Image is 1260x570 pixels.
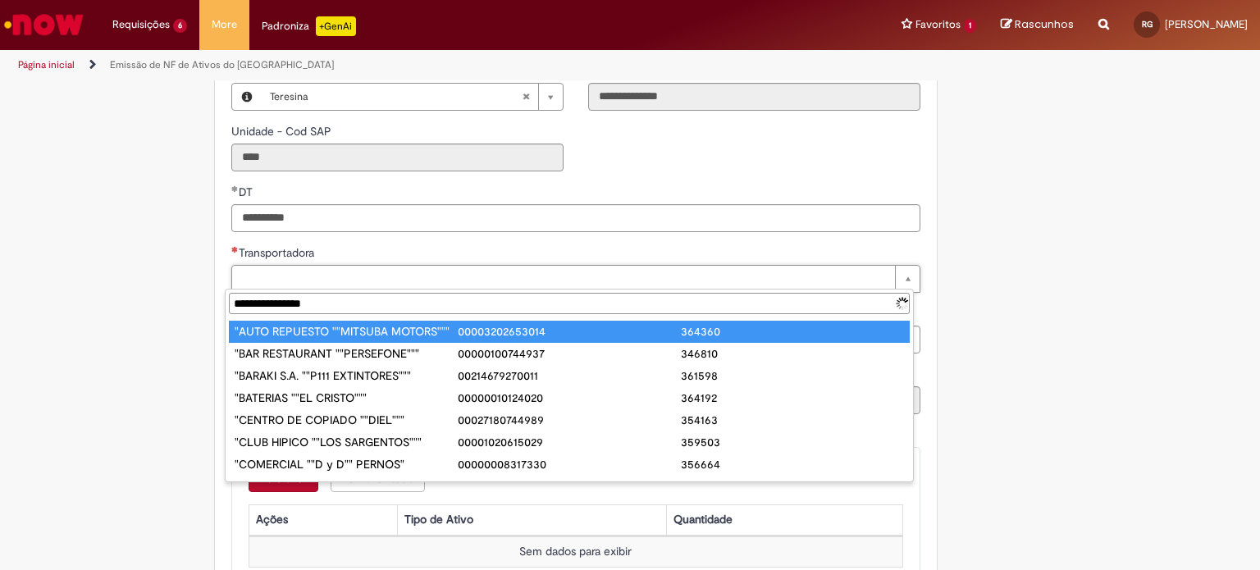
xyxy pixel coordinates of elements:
div: "BATERIAS ""EL CRISTO""" [235,390,458,406]
div: 364200 [681,478,904,495]
div: "CLUB HIPICO ""LOS SARGENTOS""" [235,434,458,450]
div: 361598 [681,367,904,384]
div: 354163 [681,412,904,428]
div: 00000100744937 [458,345,681,362]
div: "CENTRO DE COPIADO ""DIEL""" [235,412,458,428]
ul: Transportadora [226,317,913,481]
div: 364192 [681,390,904,406]
div: "BARAKI S.A. ""P111 EXTINTORES""" [235,367,458,384]
div: 00027180744989 [458,412,681,428]
div: 364360 [681,323,904,340]
div: 00001020615029 [458,434,681,450]
div: 346810 [681,345,904,362]
div: 00003202653014 [458,323,681,340]
div: "DISTRIBUIDORA ""SARCO GAS""" [235,478,458,495]
div: 359503 [681,434,904,450]
div: "BAR RESTAURANT ""PERSEFONE""" [235,345,458,362]
div: "AUTO REPUESTO ""MITSUBA MOTORS""" [235,323,458,340]
div: "COMERCIAL ""D y D"" PERNOS" [235,456,458,472]
div: 00000008317330 [458,456,681,472]
div: 00000010124020 [458,390,681,406]
div: 356664 [681,456,904,472]
div: 00214679270011 [458,367,681,384]
div: 00000605194012 [458,478,681,495]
